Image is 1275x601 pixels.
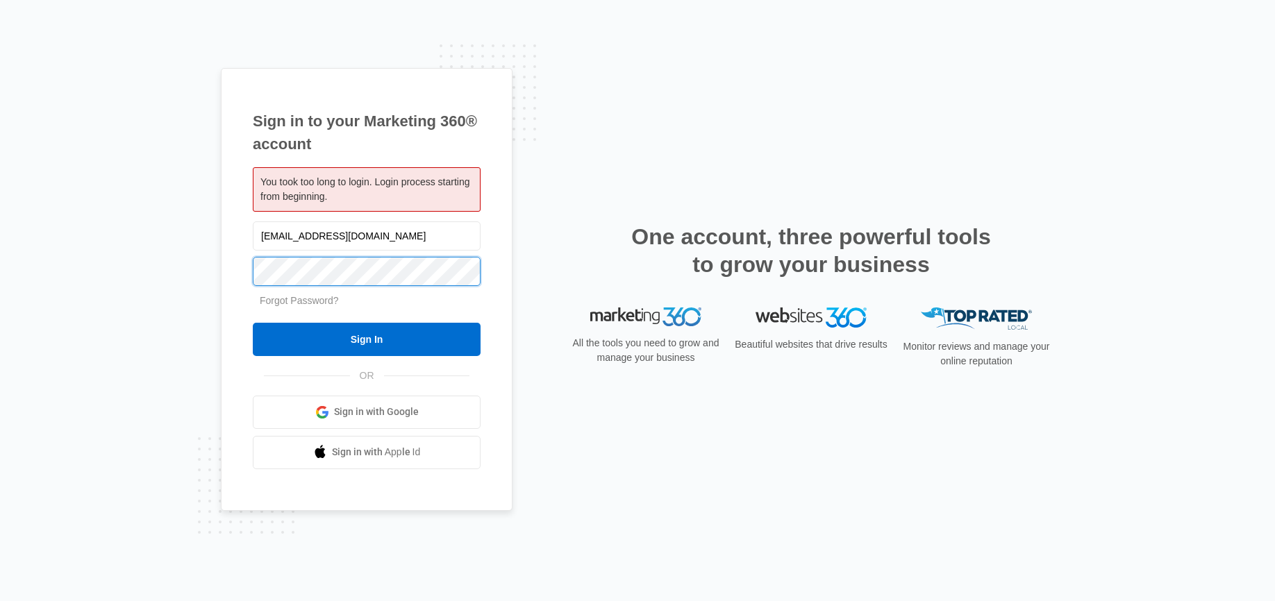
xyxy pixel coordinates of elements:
[899,339,1054,369] p: Monitor reviews and manage your online reputation
[253,110,481,155] h1: Sign in to your Marketing 360® account
[253,323,481,356] input: Sign In
[627,223,995,278] h2: One account, three powerful tools to grow your business
[334,405,419,419] span: Sign in with Google
[568,336,724,365] p: All the tools you need to grow and manage your business
[756,307,867,328] img: Websites 360
[253,396,481,429] a: Sign in with Google
[260,295,339,306] a: Forgot Password?
[350,369,384,383] span: OR
[921,307,1032,330] img: Top Rated Local
[253,221,481,251] input: Email
[260,176,469,202] span: You took too long to login. Login process starting from beginning.
[733,337,889,352] p: Beautiful websites that drive results
[332,445,421,459] span: Sign in with Apple Id
[590,307,701,327] img: Marketing 360
[253,436,481,469] a: Sign in with Apple Id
